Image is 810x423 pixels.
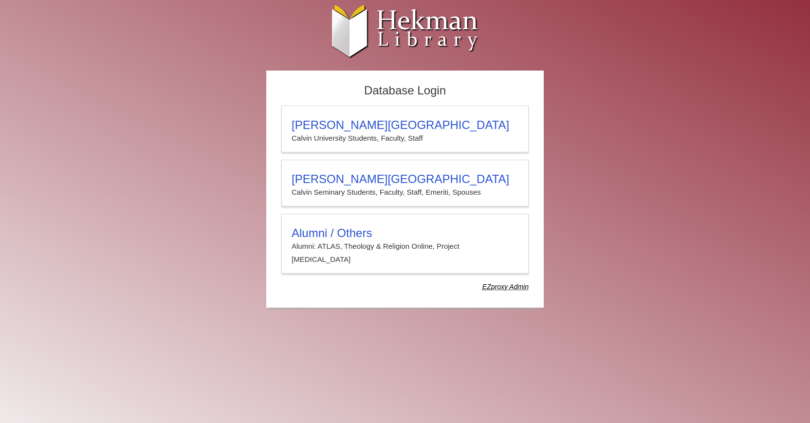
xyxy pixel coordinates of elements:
h3: [PERSON_NAME][GEOGRAPHIC_DATA] [292,118,518,132]
h3: Alumni / Others [292,226,518,240]
p: Calvin Seminary Students, Faculty, Staff, Emeriti, Spouses [292,186,518,199]
p: Alumni: ATLAS, Theology & Religion Online, Project [MEDICAL_DATA] [292,240,518,266]
dfn: Use Alumni login [482,283,529,291]
a: [PERSON_NAME][GEOGRAPHIC_DATA]Calvin University Students, Faculty, Staff [281,106,529,152]
p: Calvin University Students, Faculty, Staff [292,132,518,145]
h2: Database Login [276,81,534,101]
h3: [PERSON_NAME][GEOGRAPHIC_DATA] [292,172,518,186]
summary: Alumni / OthersAlumni: ATLAS, Theology & Religion Online, Project [MEDICAL_DATA] [292,226,518,266]
a: [PERSON_NAME][GEOGRAPHIC_DATA]Calvin Seminary Students, Faculty, Staff, Emeriti, Spouses [281,160,529,206]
